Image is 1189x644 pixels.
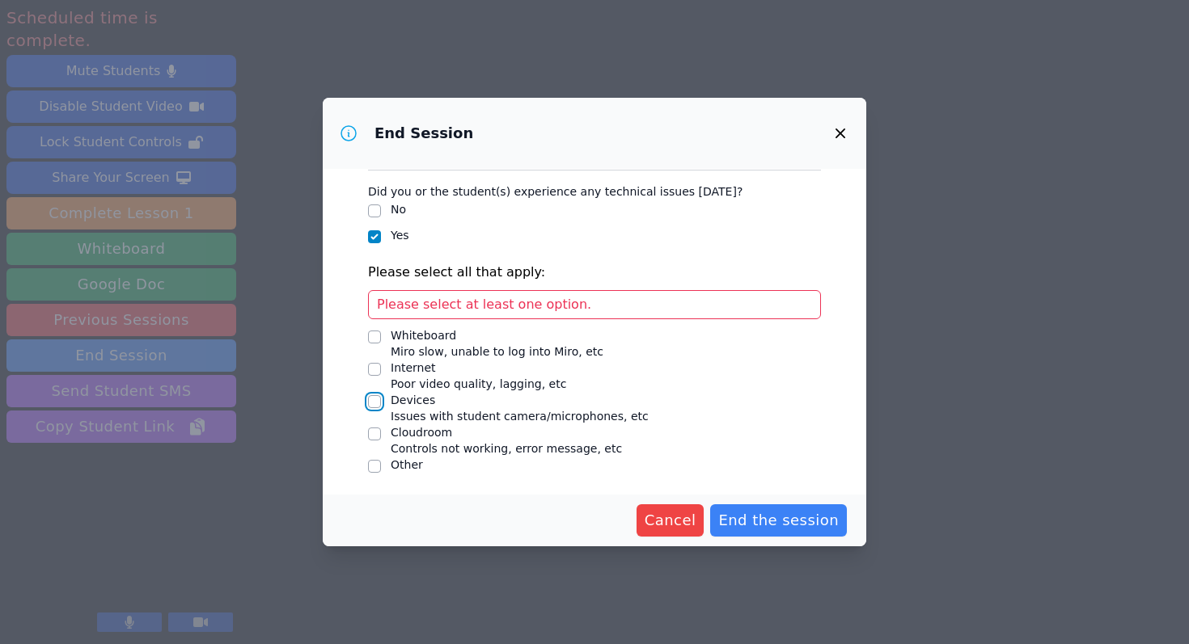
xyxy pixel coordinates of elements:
button: Cancel [637,504,705,537]
span: Issues with student camera/microphones, etc [391,410,649,423]
div: Cloudroom [391,424,622,440]
div: Internet [391,360,566,376]
h3: End Session [374,124,473,143]
div: Other [391,457,423,473]
span: Poor video quality, lagging, etc [391,377,566,390]
div: Whiteboard [391,327,603,343]
span: Please select at least one option. [377,297,591,312]
span: Controls not working, error message, etc [391,442,622,455]
span: End the session [718,509,839,532]
legend: Did you or the student(s) experience any technical issues [DATE]? [368,177,743,201]
span: Miro slow, unable to log into Miro, etc [391,345,603,358]
button: End the session [710,504,847,537]
p: Please select all that apply: [368,263,821,282]
label: No [391,203,406,216]
div: Devices [391,392,649,408]
span: Cancel [645,509,696,532]
label: Yes [391,229,409,242]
